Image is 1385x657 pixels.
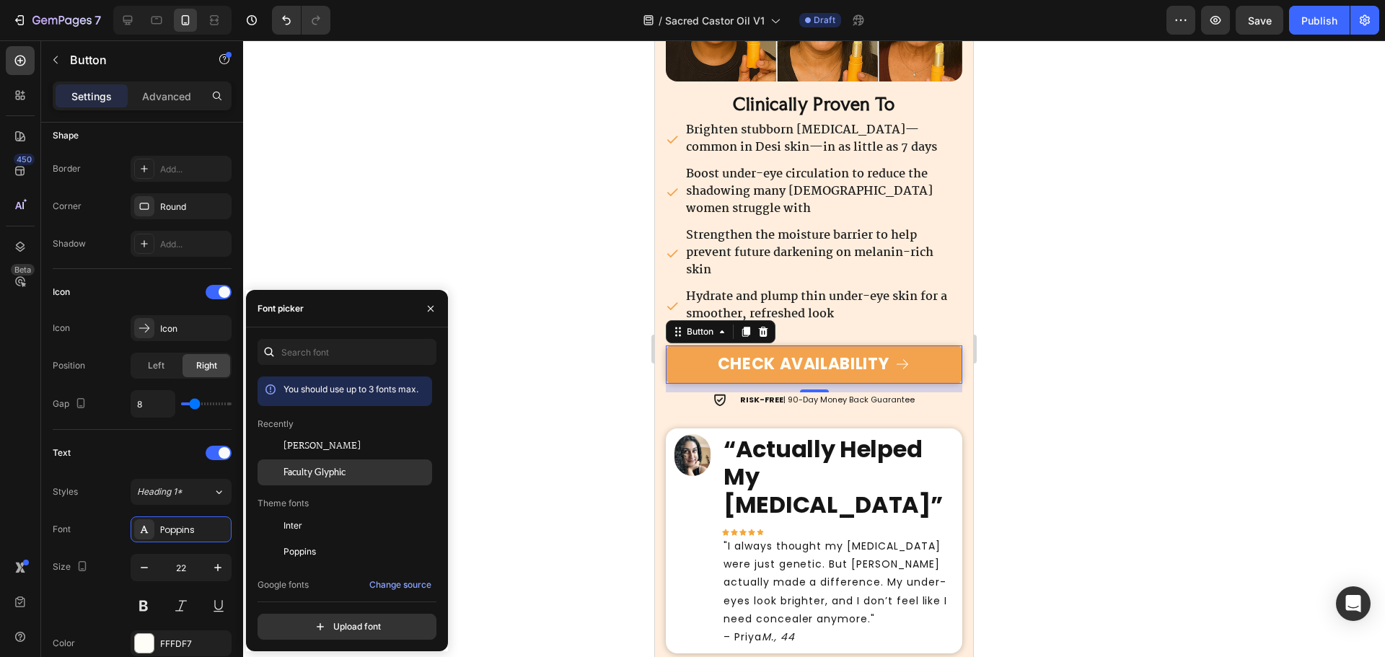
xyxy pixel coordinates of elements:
div: Add... [160,238,228,251]
input: Auto [131,391,175,417]
span: / [659,13,662,28]
div: Shadow [53,237,86,250]
div: Size [53,557,91,577]
div: Publish [1301,13,1337,28]
div: Beta [11,264,35,275]
div: Font [53,523,71,536]
div: Position [53,359,85,372]
span: Sacred Castor Oil V1 [665,13,765,28]
div: Poppins [160,524,228,537]
p: Theme fonts [258,497,309,510]
p: Recently [258,418,294,431]
span: Right [196,359,217,372]
div: Icon [53,322,70,335]
span: Inter [283,519,302,532]
iframe: To enrich screen reader interactions, please activate Accessibility in Grammarly extension settings [655,40,973,657]
button: Upload font [258,614,436,640]
div: Border [53,162,81,175]
div: Font picker [258,302,304,315]
span: Save [1248,14,1272,27]
input: Search font [258,339,436,365]
div: Shape [53,129,79,142]
div: Styles [53,485,78,498]
span: [PERSON_NAME] [283,440,361,453]
button: Heading 1* [131,479,232,505]
div: Corner [53,200,82,213]
div: Color [53,637,75,650]
span: Faculty Glyphic [283,466,346,479]
div: Upload font [313,619,381,634]
p: Button [70,51,193,69]
button: Save [1236,6,1283,35]
span: You should use up to 3 fonts max. [283,384,418,394]
div: Undo/Redo [272,6,330,35]
div: FFFDF7 [160,638,228,651]
div: Icon [160,322,228,335]
div: Open Intercom Messenger [1336,586,1371,621]
p: Advanced [142,89,191,104]
button: 7 [6,6,107,35]
p: 7 [94,12,101,29]
div: Gap [53,394,89,414]
p: Google fonts [258,578,309,591]
div: 450 [14,154,35,165]
span: Draft [814,14,835,27]
div: Icon [53,286,70,299]
span: Heading 1* [137,485,183,498]
div: Add... [160,163,228,176]
button: Publish [1289,6,1350,35]
div: Change source [369,578,431,591]
div: Round [160,200,228,213]
span: Poppins [283,545,316,558]
button: Change source [369,576,432,594]
div: Text [53,446,71,459]
p: Settings [71,89,112,104]
span: Left [148,359,164,372]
